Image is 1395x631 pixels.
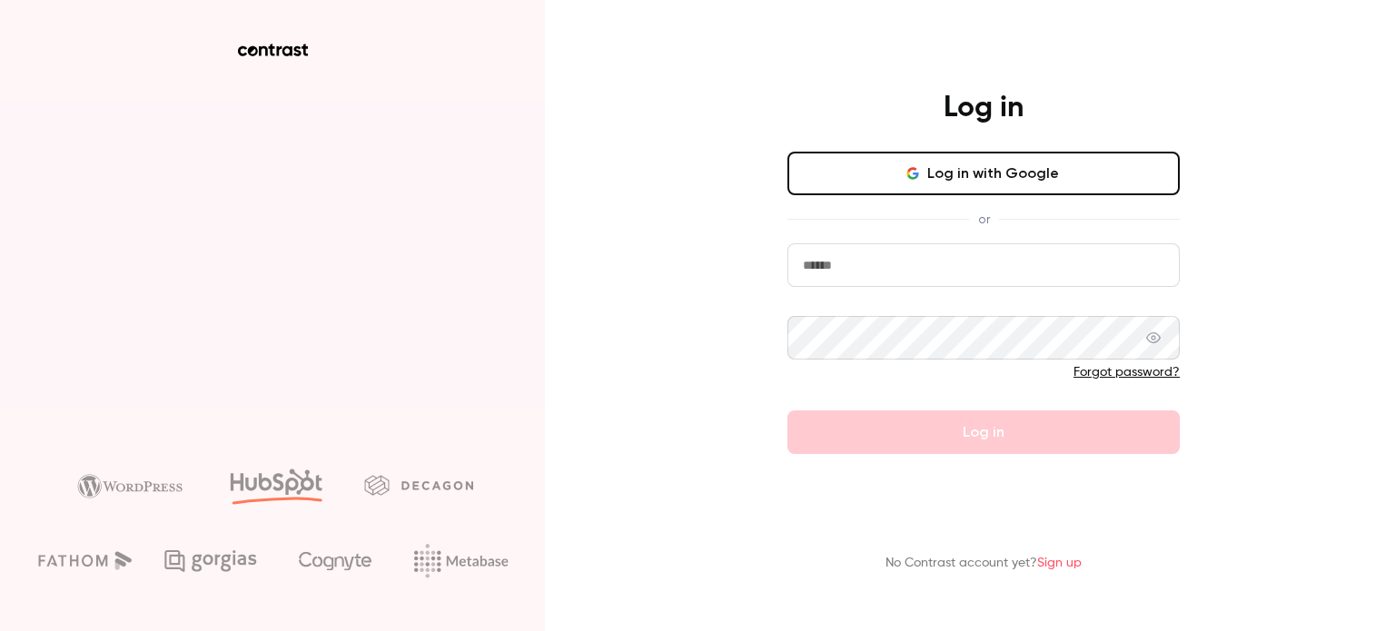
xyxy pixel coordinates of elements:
p: No Contrast account yet? [885,554,1082,573]
button: Log in with Google [787,152,1180,195]
span: or [969,210,999,229]
a: Sign up [1037,557,1082,569]
h4: Log in [944,90,1024,126]
img: decagon [364,475,473,495]
a: Forgot password? [1073,366,1180,379]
